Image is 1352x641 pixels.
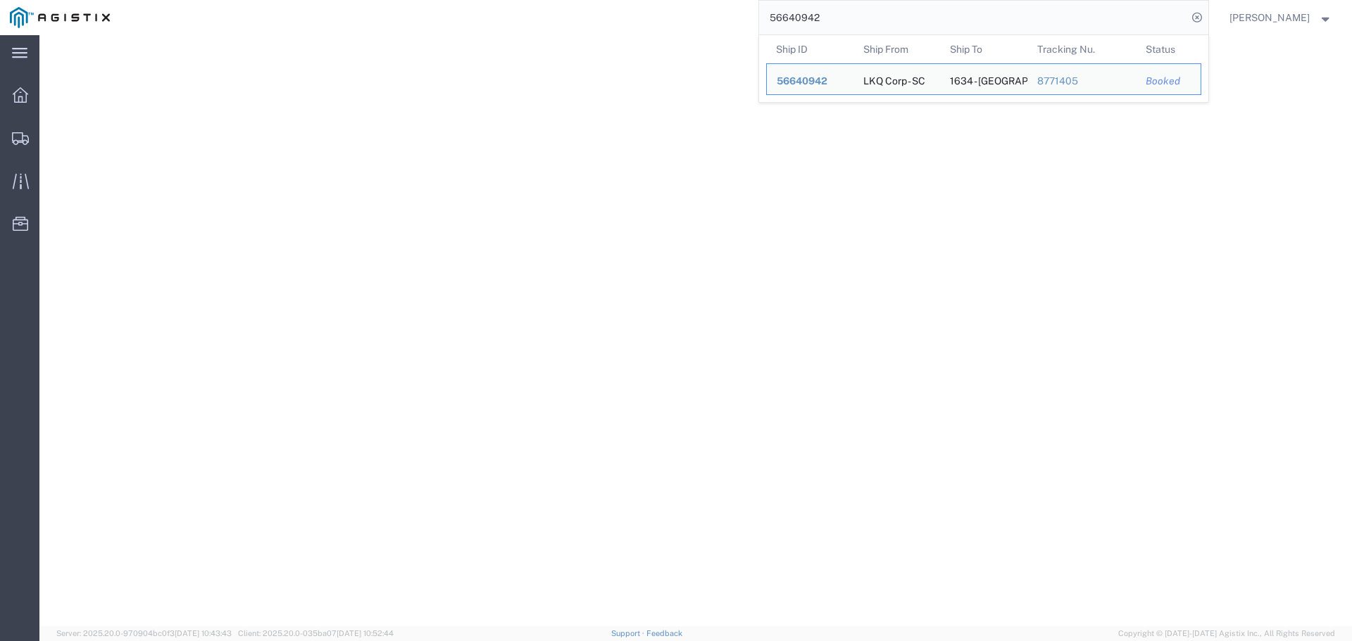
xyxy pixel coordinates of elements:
[337,629,394,637] span: [DATE] 10:52:44
[777,74,844,89] div: 56640942
[611,629,646,637] a: Support
[759,1,1187,34] input: Search for shipment number, reference number
[1027,35,1136,63] th: Tracking Nu.
[766,35,853,63] th: Ship ID
[238,629,394,637] span: Client: 2025.20.0-035ba07
[777,75,827,87] span: 56640942
[1146,74,1191,89] div: Booked
[853,35,940,63] th: Ship From
[646,629,682,637] a: Feedback
[56,629,232,637] span: Server: 2025.20.0-970904bc0f3
[1229,10,1310,25] span: Douglas Harris
[175,629,232,637] span: [DATE] 10:43:43
[950,64,1018,94] div: 1634 - Atlanta CORE Boat Rock
[10,7,110,28] img: logo
[1118,628,1335,640] span: Copyright © [DATE]-[DATE] Agistix Inc., All Rights Reserved
[1136,35,1201,63] th: Status
[863,64,925,94] div: LKQ Corp - SC
[1037,74,1126,89] div: 8771405
[1229,9,1333,26] button: [PERSON_NAME]
[766,35,1208,102] table: Search Results
[39,35,1352,626] iframe: FS Legacy Container
[940,35,1027,63] th: Ship To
